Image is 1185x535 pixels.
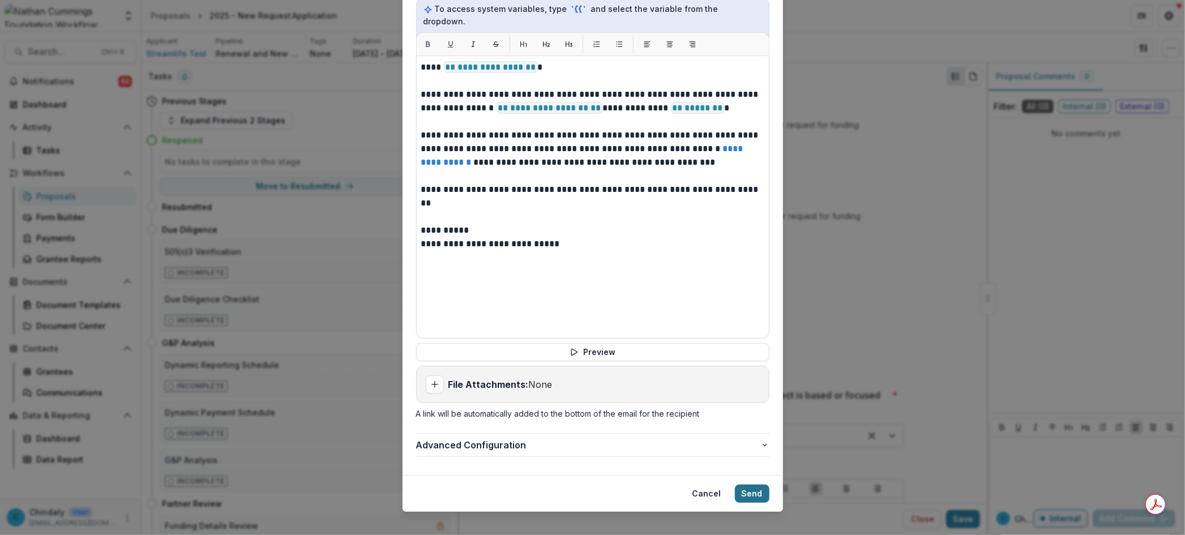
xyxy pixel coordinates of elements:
[661,35,679,53] button: Align center
[416,434,769,456] button: Advanced Configuration
[416,343,769,361] button: Preview
[570,3,589,15] code: `{{`
[537,35,555,53] button: H2
[735,485,769,503] button: Send
[686,485,728,503] button: Cancel
[515,35,533,53] button: H1
[426,375,444,393] button: Add attachment
[448,379,529,390] strong: File Attachments:
[419,35,437,53] button: Bold
[588,35,606,53] button: List
[638,35,656,53] button: Align left
[448,378,553,391] p: None
[416,408,769,420] p: A link will be automatically added to the bottom of the email for the recipient
[610,35,628,53] button: List
[464,35,482,53] button: Italic
[442,35,460,53] button: Underline
[487,35,505,53] button: Strikethrough
[560,35,578,53] button: H3
[683,35,701,53] button: Align right
[416,438,760,452] span: Advanced Configuration
[423,3,762,27] p: To access system variables, type and select the variable from the dropdown.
